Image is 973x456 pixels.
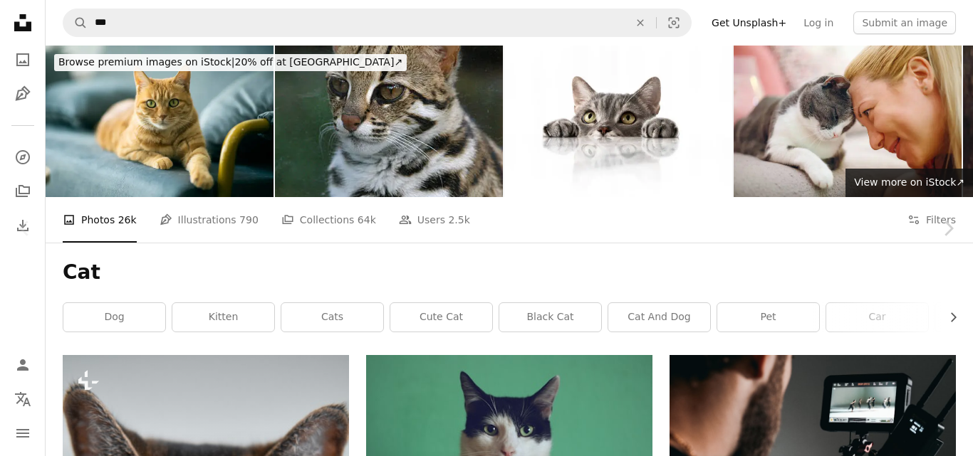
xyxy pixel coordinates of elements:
img: Ginger Cat Portrait [46,46,274,197]
button: Menu [9,419,37,447]
button: Visual search [657,9,691,36]
a: car [826,303,928,332]
a: Photos [9,46,37,74]
a: View more on iStock↗ [845,169,973,197]
a: cute cat [390,303,492,332]
span: 2.5k [448,212,469,228]
img: Cat leaning her hands on the marble table and licking [504,46,732,197]
a: kitten [172,303,274,332]
a: black cat [499,303,601,332]
a: Users 2.5k [399,197,470,243]
button: Search Unsplash [63,9,88,36]
a: Next [923,160,973,297]
a: Explore [9,143,37,171]
a: pet [717,303,819,332]
button: scroll list to the right [940,303,956,332]
span: 64k [358,212,376,228]
span: View more on iStock ↗ [854,176,964,188]
button: Filters [907,197,956,243]
a: Collections 64k [281,197,376,243]
a: Get Unsplash+ [703,11,795,34]
a: Log in [795,11,842,34]
a: cat and dog [608,303,710,332]
a: Browse premium images on iStock|20% off at [GEOGRAPHIC_DATA]↗ [46,46,415,80]
span: Browse premium images on iStock | [58,56,234,68]
a: dog [63,303,165,332]
img: Woman pet owner cuddling with cat [734,46,962,197]
a: cats [281,303,383,332]
form: Find visuals sitewide [63,9,692,37]
a: Illustrations 790 [160,197,259,243]
button: Clear [625,9,656,36]
img: Leopard cat [275,46,503,197]
button: Language [9,385,37,413]
a: Log in / Sign up [9,351,37,379]
a: Illustrations [9,80,37,108]
h1: Cat [63,260,956,285]
span: 790 [239,212,259,228]
button: Submit an image [853,11,956,34]
span: 20% off at [GEOGRAPHIC_DATA] ↗ [58,56,402,68]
